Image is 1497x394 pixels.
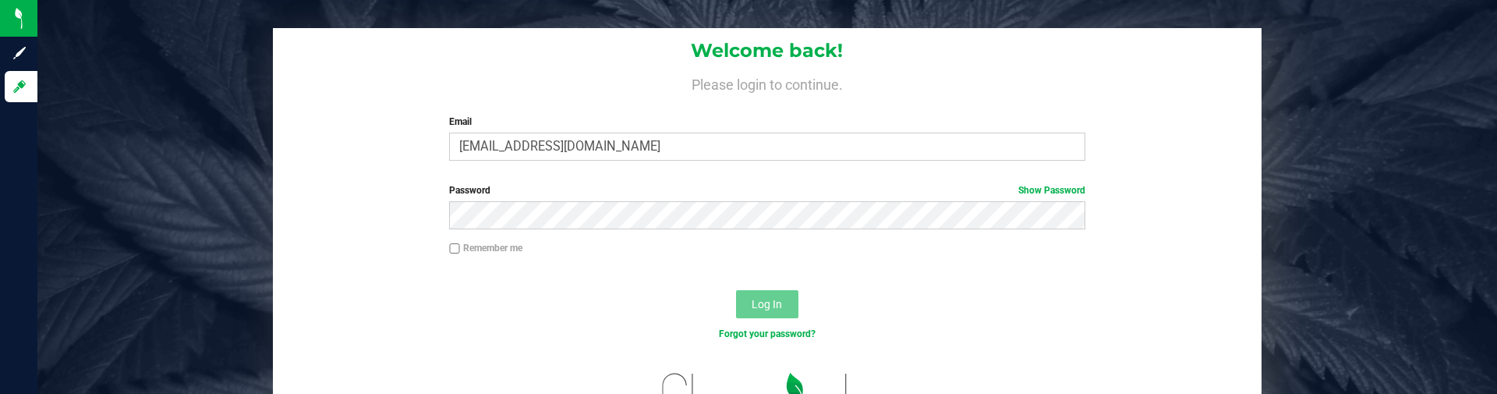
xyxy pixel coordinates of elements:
[449,115,1085,129] label: Email
[752,298,782,311] span: Log In
[449,241,522,255] label: Remember me
[449,185,490,196] span: Password
[719,328,816,339] a: Forgot your password?
[736,290,798,318] button: Log In
[449,243,460,254] input: Remember me
[1018,185,1085,196] a: Show Password
[12,45,27,61] inline-svg: Sign up
[12,79,27,94] inline-svg: Log in
[273,41,1262,61] h1: Welcome back!
[273,74,1262,93] h4: Please login to continue.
